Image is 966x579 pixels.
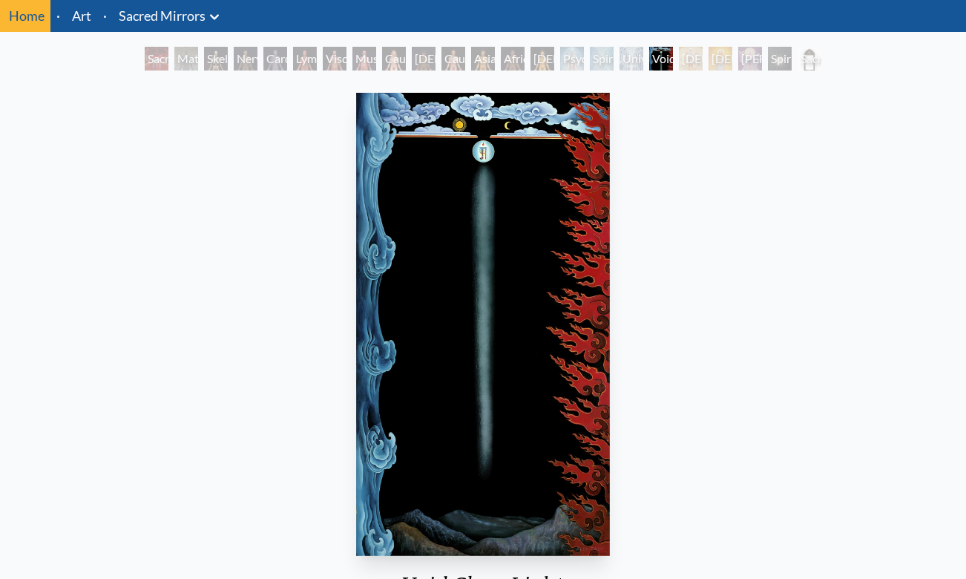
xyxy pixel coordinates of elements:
[234,47,257,71] div: Nervous System
[560,47,584,71] div: Psychic Energy System
[768,47,792,71] div: Spiritual World
[471,47,495,71] div: Asian Man
[352,47,376,71] div: Muscle System
[738,47,762,71] div: [PERSON_NAME]
[119,5,206,26] a: Sacred Mirrors
[412,47,436,71] div: [DEMOGRAPHIC_DATA] Woman
[530,47,554,71] div: [DEMOGRAPHIC_DATA] Woman
[9,7,45,24] a: Home
[263,47,287,71] div: Cardiovascular System
[620,47,643,71] div: Universal Mind Lattice
[382,47,406,71] div: Caucasian Woman
[590,47,614,71] div: Spiritual Energy System
[72,5,91,26] a: Art
[204,47,228,71] div: Skeletal System
[798,47,821,71] div: Sacred Mirrors Frame
[145,47,168,71] div: Sacred Mirrors Room, [GEOGRAPHIC_DATA]
[293,47,317,71] div: Lymphatic System
[679,47,703,71] div: [DEMOGRAPHIC_DATA]
[174,47,198,71] div: Material World
[501,47,525,71] div: African Man
[356,93,610,556] img: 17-Void-Clear-Light-1982-Alex-Grey-watermarked.jpg
[323,47,346,71] div: Viscera
[649,47,673,71] div: Void Clear Light
[441,47,465,71] div: Caucasian Man
[709,47,732,71] div: [DEMOGRAPHIC_DATA]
